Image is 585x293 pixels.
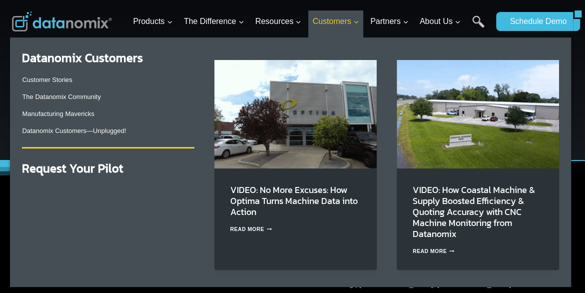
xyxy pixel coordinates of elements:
[472,15,485,38] a: Search
[22,159,123,177] a: Request Your Pilot
[397,60,559,168] img: Coastal Machine Improves Efficiency & Quotes with Datanomix
[413,183,535,240] a: VIDEO: How Coastal Machine & Supply Boosted Efficiency & Quoting Accuracy with CNC Machine Monito...
[230,183,358,218] a: VIDEO: No More Excuses: How Optima Turns Machine Data into Action
[12,11,112,31] img: Datanomix
[255,15,301,28] span: Resources
[22,93,101,100] a: The Datanomix Community
[22,76,72,83] a: Customer Stories
[496,12,573,31] a: Schedule Demo
[22,49,143,66] strong: Datanomix Customers
[313,15,359,28] span: Customers
[22,127,126,134] a: Datanomix Customers—Unplugged!
[535,245,585,293] iframe: Chat Widget
[370,15,408,28] span: Partners
[133,15,172,28] span: Products
[129,5,491,38] nav: Primary Navigation
[184,15,244,28] span: The Difference
[230,226,272,232] a: Read More
[214,60,377,168] img: Discover how Optima Manufacturing uses Datanomix to turn raw machine data into real-time insights...
[420,15,461,28] span: About Us
[22,110,94,117] a: Manufacturing Mavericks
[413,248,455,254] a: Read More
